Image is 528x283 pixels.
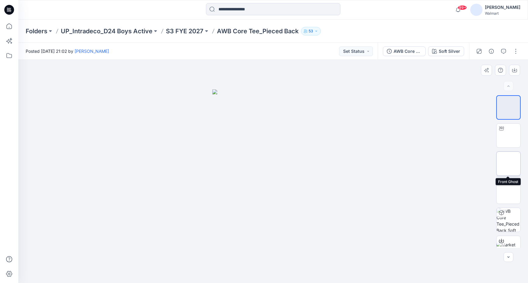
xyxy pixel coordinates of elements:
button: Details [486,46,496,56]
p: AWB Core Tee_Pieced Back [217,27,299,35]
img: Market Inspiration [497,241,520,254]
img: avatar [470,4,482,16]
div: AWB Core Tee_Pieced Back [394,48,422,55]
span: 99+ [458,5,467,10]
div: Soft Silver [439,48,460,55]
span: Posted [DATE] 21:02 by [26,48,109,54]
p: 53 [309,28,313,34]
div: Walmart [485,11,520,16]
a: Folders [26,27,47,35]
a: [PERSON_NAME] [75,49,109,54]
div: [PERSON_NAME] [485,4,520,11]
a: S3 FYE 2027 [166,27,204,35]
img: AWB Core Tee_Pieced Back Soft Silver [497,208,520,232]
button: 53 [301,27,321,35]
button: Soft Silver [428,46,464,56]
button: AWB Core Tee_Pieced Back [383,46,426,56]
a: UP_Intradeco_D24 Boys Active [61,27,152,35]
